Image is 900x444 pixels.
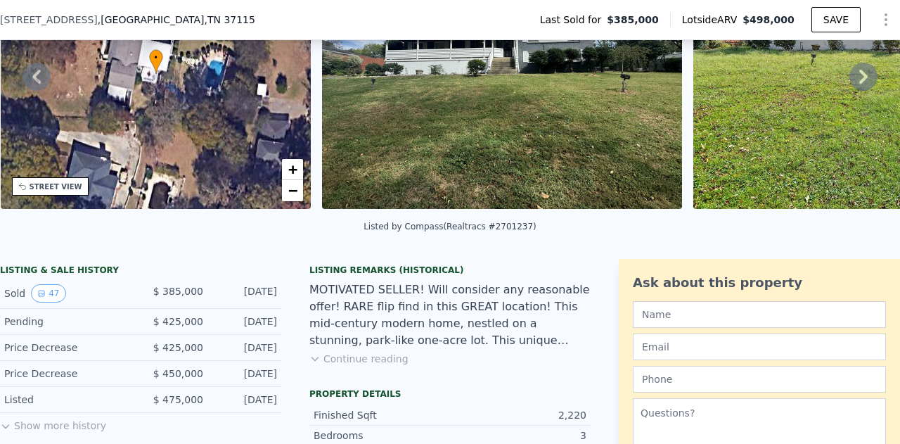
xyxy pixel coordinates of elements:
[309,388,591,400] div: Property details
[153,394,203,405] span: $ 475,000
[288,160,297,178] span: +
[4,367,129,381] div: Price Decrease
[149,49,163,74] div: •
[153,286,203,297] span: $ 385,000
[4,341,129,355] div: Price Decrease
[153,316,203,327] span: $ 425,000
[153,342,203,353] span: $ 425,000
[450,408,586,422] div: 2,220
[98,13,255,27] span: , [GEOGRAPHIC_DATA]
[214,315,277,329] div: [DATE]
[31,284,65,303] button: View historical data
[309,352,409,366] button: Continue reading
[214,393,277,407] div: [DATE]
[633,301,886,328] input: Name
[742,14,795,25] span: $498,000
[607,13,659,27] span: $385,000
[872,6,900,34] button: Show Options
[540,13,607,27] span: Last Sold for
[214,284,277,303] div: [DATE]
[4,284,129,303] div: Sold
[153,368,203,379] span: $ 450,000
[288,182,297,199] span: −
[633,334,886,360] input: Email
[450,429,586,443] div: 3
[4,393,129,407] div: Listed
[633,273,886,293] div: Ask about this property
[4,315,129,329] div: Pending
[314,429,450,443] div: Bedrooms
[314,408,450,422] div: Finished Sqft
[364,222,536,231] div: Listed by Compass (Realtracs #2701237)
[682,13,742,27] span: Lotside ARV
[309,281,591,349] div: MOTIVATED SELLER! Will consider any reasonable offer! RARE flip find in this GREAT location! This...
[282,180,303,201] a: Zoom out
[30,182,82,192] div: STREET VIEW
[282,159,303,180] a: Zoom in
[633,366,886,393] input: Phone
[309,265,591,276] div: Listing Remarks (Historical)
[811,7,861,32] button: SAVE
[204,14,255,25] span: , TN 37115
[149,51,163,64] span: •
[214,367,277,381] div: [DATE]
[214,341,277,355] div: [DATE]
